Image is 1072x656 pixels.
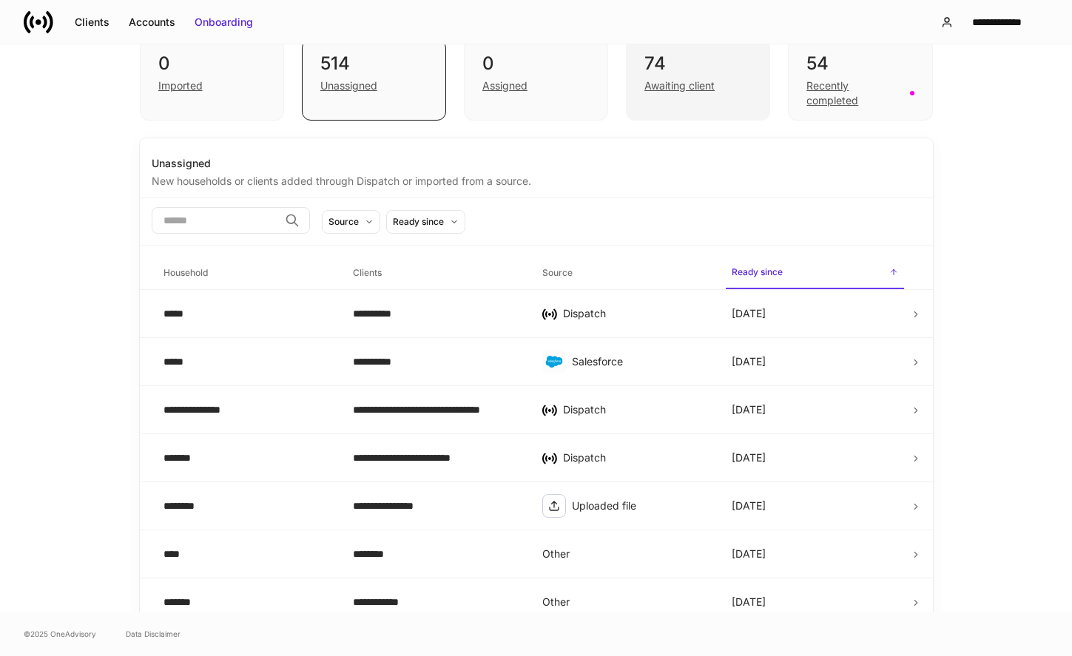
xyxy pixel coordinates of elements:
[119,10,185,34] button: Accounts
[732,450,766,465] p: [DATE]
[347,258,525,288] span: Clients
[732,547,766,561] p: [DATE]
[732,354,766,369] p: [DATE]
[482,52,590,75] div: 0
[572,354,708,369] div: Salesforce
[732,402,766,417] p: [DATE]
[152,171,921,189] div: New households or clients added through Dispatch or imported from a source.
[644,78,715,93] div: Awaiting client
[353,266,382,280] h6: Clients
[563,402,708,417] div: Dispatch
[75,15,109,30] div: Clients
[732,595,766,609] p: [DATE]
[65,10,119,34] button: Clients
[152,156,921,171] div: Unassigned
[732,265,783,279] h6: Ready since
[464,39,608,121] div: 0Assigned
[806,78,900,108] div: Recently completed
[626,39,770,121] div: 74Awaiting client
[732,498,766,513] p: [DATE]
[482,78,527,93] div: Assigned
[140,39,284,121] div: 0Imported
[386,210,465,234] button: Ready since
[158,78,203,93] div: Imported
[726,257,903,289] span: Ready since
[542,266,573,280] h6: Source
[806,52,914,75] div: 54
[536,258,714,288] span: Source
[185,10,263,34] button: Onboarding
[126,628,181,640] a: Data Disclaimer
[732,306,766,321] p: [DATE]
[320,78,377,93] div: Unassigned
[302,39,446,121] div: 514Unassigned
[24,628,96,640] span: © 2025 OneAdvisory
[563,306,708,321] div: Dispatch
[788,39,932,121] div: 54Recently completed
[164,266,208,280] h6: Household
[322,210,380,234] button: Source
[328,214,359,229] div: Source
[563,450,708,465] div: Dispatch
[393,214,444,229] div: Ready since
[158,52,266,75] div: 0
[129,15,175,30] div: Accounts
[644,52,752,75] div: 74
[320,52,428,75] div: 514
[195,15,253,30] div: Onboarding
[530,578,720,626] td: Other
[158,258,335,288] span: Household
[530,530,720,578] td: Other
[572,498,708,513] div: Uploaded file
